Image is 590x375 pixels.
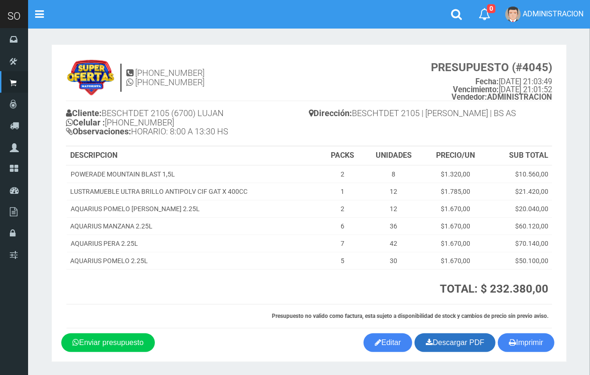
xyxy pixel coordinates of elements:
[66,108,102,118] b: Cliente:
[321,165,364,183] td: 2
[415,333,495,352] a: Descargar PDF
[488,200,552,218] td: $20.040,00
[431,61,552,74] strong: PRESUPUESTO (#4045)
[321,252,364,270] td: 5
[364,147,423,165] th: UNIDADES
[505,7,521,22] img: User Image
[66,200,321,218] td: AQUARIUS POMELO [PERSON_NAME] 2.25L
[364,252,423,270] td: 30
[272,313,548,319] strong: Presupuesto no valido como factura, esta sujeto a disponibilidad de stock y cambios de precio sin...
[66,126,131,136] b: Observaciones:
[498,333,554,352] button: Imprimir
[66,252,321,270] td: AQUARIUS POMELO 2.25L
[66,118,105,127] b: Celular :
[364,165,423,183] td: 8
[487,4,495,13] span: 0
[321,183,364,200] td: 1
[61,333,155,352] a: Enviar presupuesto
[424,183,488,200] td: $1.785,00
[126,68,204,87] h4: [PHONE_NUMBER] [PHONE_NUMBER]
[364,218,423,235] td: 36
[66,59,116,96] img: 9k=
[321,235,364,252] td: 7
[66,235,321,252] td: AQUARIUS PERA 2.25L
[424,147,488,165] th: PRECIO/UN
[440,282,548,295] strong: TOTAL: $ 232.380,00
[309,108,352,118] b: Dirección:
[321,147,364,165] th: PACKS
[66,165,321,183] td: POWERADE MOUNTAIN BLAST 1,5L
[431,61,552,102] small: [DATE] 21:03:49 [DATE] 21:01:52
[488,165,552,183] td: $10.560,00
[364,235,423,252] td: 42
[66,183,321,200] td: LUSTRAMUEBLE ULTRA BRILLO ANTIPOLV CIF GAT X 400CC
[488,147,552,165] th: SUB TOTAL
[523,9,583,18] span: ADMINISTRACION
[424,252,488,270] td: $1.670,00
[424,235,488,252] td: $1.670,00
[488,235,552,252] td: $70.140,00
[488,183,552,200] td: $21.420,00
[321,200,364,218] td: 2
[488,252,552,270] td: $50.100,00
[364,200,423,218] td: 12
[424,218,488,235] td: $1.670,00
[66,106,309,141] h4: BESCHTDET 2105 (6700) LUJAN [PHONE_NUMBER] HORARIO: 8:00 A 13:30 HS
[309,106,553,123] h4: BESCHTDET 2105 | [PERSON_NAME] | BS AS
[364,333,412,352] a: Editar
[424,200,488,218] td: $1.670,00
[66,218,321,235] td: AQUARIUS MANZANA 2.25L
[79,338,144,346] span: Enviar presupuesto
[452,93,487,102] strong: Vendedor:
[452,93,552,102] b: ADMINISTRACION
[66,147,321,165] th: DESCRIPCION
[364,183,423,200] td: 12
[475,77,499,86] strong: Fecha:
[424,165,488,183] td: $1.320,00
[453,85,499,94] strong: Vencimiento:
[488,218,552,235] td: $60.120,00
[321,218,364,235] td: 6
